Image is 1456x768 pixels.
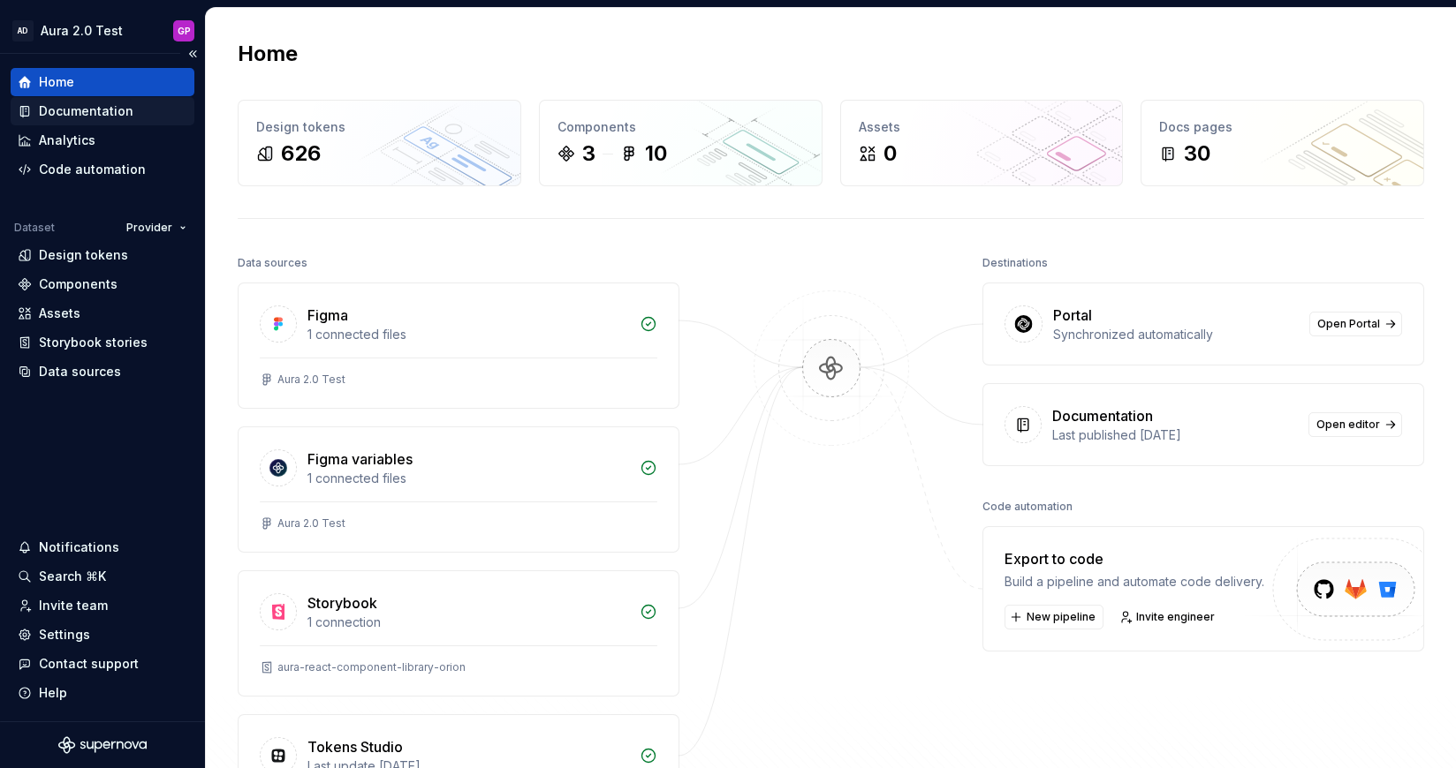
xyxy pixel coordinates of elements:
[58,736,147,754] svg: Supernova Logo
[238,40,298,68] h2: Home
[307,592,377,614] div: Storybook
[557,118,804,136] div: Components
[256,118,503,136] div: Design tokens
[118,215,194,240] button: Provider
[1005,548,1264,569] div: Export to code
[1114,605,1223,629] a: Invite engineer
[39,597,108,614] div: Invite team
[11,533,194,561] button: Notifications
[11,621,194,649] a: Settings
[39,102,133,120] div: Documentation
[39,305,80,322] div: Assets
[11,358,194,386] a: Data sources
[1316,418,1380,432] span: Open editor
[645,139,667,168] div: 10
[1053,326,1299,343] div: Synchronized automatically
[39,334,148,351] div: Storybook stories
[126,221,172,235] span: Provider
[11,679,194,707] button: Help
[39,655,139,673] div: Contact support
[1005,573,1264,591] div: Build a pipeline and automate code delivery.
[277,660,466,674] div: aura-react-component-library-orion
[1317,317,1380,331] span: Open Portal
[539,100,823,186] a: Components310
[840,100,1124,186] a: Assets0
[277,373,345,387] div: Aura 2.0 Test
[1053,305,1092,326] div: Portal
[39,275,118,293] div: Components
[238,570,679,696] a: Storybook1 connectionaura-react-component-library-orion
[39,132,95,149] div: Analytics
[180,41,205,66] button: Collapse sidebar
[39,363,121,380] div: Data sources
[1184,139,1210,168] div: 30
[39,626,90,644] div: Settings
[11,241,194,269] a: Design tokens
[39,73,74,91] div: Home
[4,11,201,49] button: ADAura 2.0 TestGP
[307,305,348,326] div: Figma
[1309,312,1402,336] a: Open Portal
[238,251,307,275] div: Data sources
[1027,610,1096,624] span: New pipeline
[39,161,146,178] div: Code automation
[883,139,897,168] div: 0
[41,22,123,40] div: Aura 2.0 Test
[277,516,345,531] div: Aura 2.0 Test
[12,20,34,41] div: AD
[307,448,413,470] div: Figma variables
[39,568,106,585] div: Search ⌘K
[281,139,321,168] div: 626
[307,470,629,487] div: 1 connected files
[39,538,119,556] div: Notifications
[11,270,194,298] a: Components
[1005,605,1103,629] button: New pipeline
[11,155,194,184] a: Code automation
[11,328,194,357] a: Storybook stories
[238,282,679,409] a: Figma1 connected filesAura 2.0 Test
[14,221,55,235] div: Dataset
[982,494,1073,519] div: Code automation
[238,100,521,186] a: Design tokens626
[859,118,1105,136] div: Assets
[11,68,194,96] a: Home
[39,684,67,702] div: Help
[11,562,194,591] button: Search ⌘K
[39,246,128,264] div: Design tokens
[178,24,191,38] div: GP
[11,591,194,620] a: Invite team
[11,126,194,154] a: Analytics
[582,139,595,168] div: 3
[238,426,679,553] a: Figma variables1 connected filesAura 2.0 Test
[307,736,403,757] div: Tokens Studio
[307,326,629,343] div: 1 connected files
[1136,610,1215,624] span: Invite engineer
[11,97,194,125] a: Documentation
[1052,426,1298,444] div: Last published [DATE]
[11,299,194,328] a: Assets
[307,614,629,631] div: 1 connection
[1052,405,1153,426] div: Documentation
[982,251,1048,275] div: Destinations
[1308,412,1402,437] a: Open editor
[1159,118,1406,136] div: Docs pages
[11,650,194,678] button: Contact support
[1141,100,1424,186] a: Docs pages30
